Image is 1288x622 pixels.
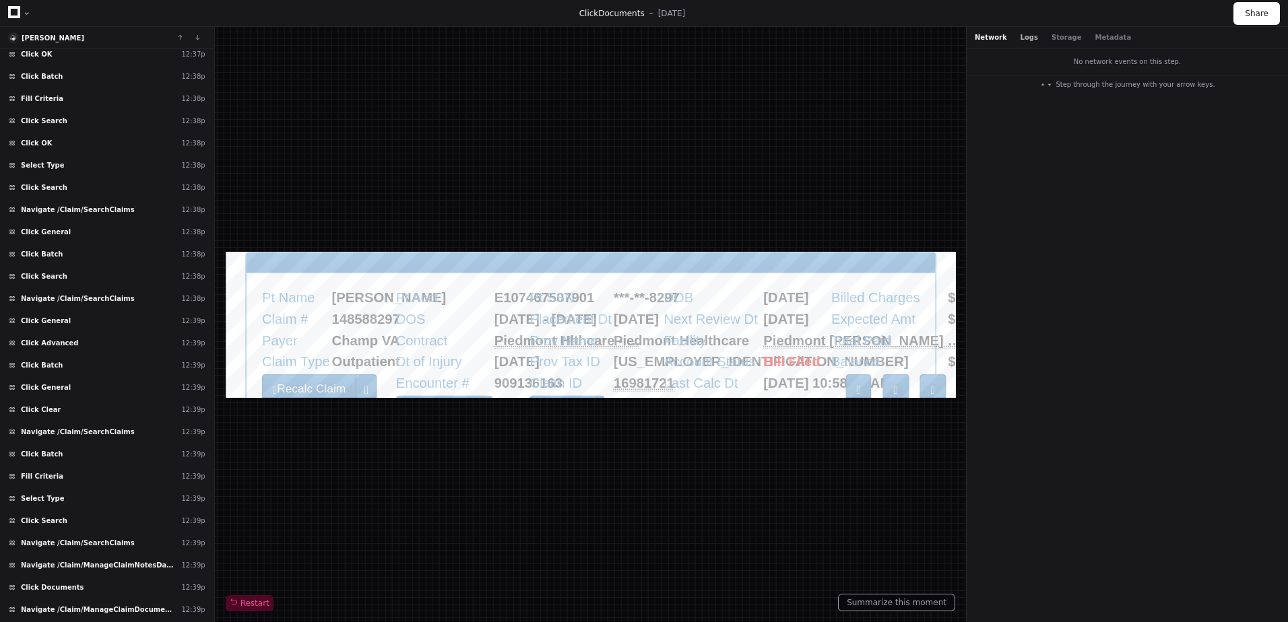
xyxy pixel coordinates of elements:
[181,293,205,304] div: 12:38p
[181,116,205,126] div: 12:38p
[181,316,205,326] div: 12:39p
[181,449,205,459] div: 12:39p
[226,595,273,611] button: Restart
[181,249,205,259] div: 12:38p
[210,41,267,52] span: Placement Dt
[21,582,84,592] span: Click Documents
[21,604,176,615] span: Navigate /Claim/ManageClaimDocumentsData/*
[181,71,205,81] div: 12:38p
[181,138,205,148] div: 12:38p
[21,405,61,415] span: Click Clear
[579,9,599,18] span: Click
[21,182,67,193] span: Click Search
[372,56,509,67] abbr: Piedmont Augusta Hospital
[181,427,205,437] div: 12:39p
[22,34,84,42] a: [PERSON_NAME]
[181,560,205,570] div: 12:39p
[975,32,1007,42] button: Network
[268,71,472,81] strong: [US_EMPLOYER_IDENTIFICATION_NUMBER]
[303,85,354,96] span: Last Calc Dt
[73,71,121,81] strong: Outpatient
[230,598,269,609] span: Restart
[1095,32,1131,42] button: Metadata
[118,41,138,52] span: DOS
[73,41,121,52] strong: 148588297
[21,138,53,148] span: Click OK
[25,41,57,52] span: Claim #
[181,205,205,215] div: 12:38p
[25,56,50,67] span: Payer
[73,26,152,37] strong: [PERSON_NAME]
[21,338,78,348] span: Click Advanced
[21,493,64,504] span: Select Type
[181,516,205,526] div: 12:39p
[419,41,477,52] span: Expected Amt
[25,71,72,81] span: Claim Type
[21,360,63,370] span: Click Batch
[21,249,63,259] span: Click Batch
[21,427,135,437] span: Navigate /Claim/SearchClaims
[181,160,205,170] div: 12:38p
[186,41,257,52] strong: [DATE] - [DATE]
[21,49,53,59] span: Click OK
[500,41,534,52] strong: $137.44
[181,604,205,615] div: 12:39p
[967,48,1288,75] div: No network events on this step.
[21,560,176,570] span: Navigate /Claim/ManageClaimNotesData/*
[268,56,362,67] strong: Piedmont Healthcare
[118,56,154,67] span: Contract
[210,71,259,81] span: Prov Tax ID
[186,71,217,81] strong: [DATE]
[658,8,686,19] p: [DATE]
[181,405,205,415] div: 12:39p
[73,56,121,67] strong: Champ VA
[118,85,169,96] span: Encounter #
[21,538,135,548] span: Navigate /Claim/SearchClaims
[838,594,955,611] button: Summarize this moment
[181,182,205,193] div: 12:38p
[181,94,205,104] div: 12:38p
[181,338,205,348] div: 12:39p
[181,382,205,392] div: 12:39p
[372,41,403,52] strong: [DATE]
[181,471,205,481] div: 12:39p
[186,56,287,67] abbr: Piedmont Hlthcare - Default - VET
[21,205,135,215] span: Navigate /Claim/SearchClaims
[210,26,241,37] span: Pt SSN
[419,26,480,37] span: Billed Charges
[372,71,411,81] strong: Bill Filed
[372,26,403,37] strong: [DATE]
[21,271,67,281] span: Click Search
[181,493,205,504] div: 12:39p
[268,41,299,52] strong: [DATE]
[21,116,67,126] span: Click Search
[118,26,148,37] span: Pt Acct
[21,94,63,104] span: Fill Criteria
[372,85,460,96] strong: [DATE] 10:58:40 AM
[303,26,323,37] span: DOB
[118,100,185,120] button: Recent Notes
[419,71,453,81] span: Balance
[181,49,205,59] div: 12:37p
[268,85,310,97] abbr: Import ID: 492889
[186,85,233,96] strong: 909136163
[1021,32,1038,42] button: Logs
[303,71,366,81] span: Account Status
[21,516,67,526] span: Click Search
[21,293,135,304] span: Navigate /Claim/SearchClaims
[1233,2,1280,25] button: Share
[21,71,63,81] span: Click Batch
[181,582,205,592] div: 12:39p
[1052,32,1081,42] button: Storage
[181,227,205,237] div: 12:38p
[303,41,368,52] span: Next Review Dt
[21,160,64,170] span: Select Type
[1056,79,1215,90] span: Step through the journey with your arrow keys.
[303,100,371,111] span: Denial Category
[181,538,205,548] div: 12:39p
[210,100,261,120] button: Add Note
[21,449,63,459] span: Click Batch
[598,9,644,18] span: Documents
[21,471,63,481] span: Fill Criteria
